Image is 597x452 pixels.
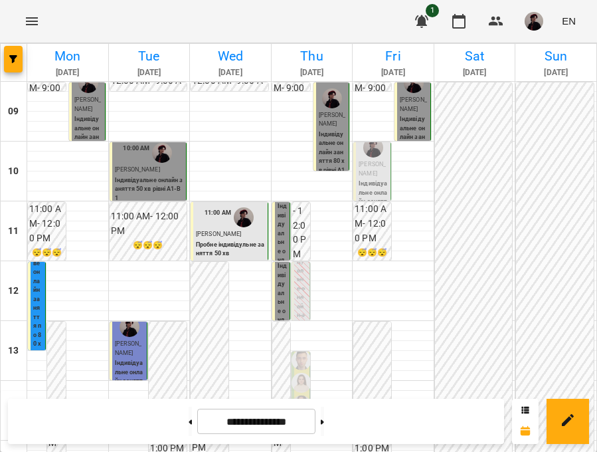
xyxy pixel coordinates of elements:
[292,350,311,370] img: Михайло
[8,284,19,298] h6: 12
[29,202,64,245] h6: 11:00 AM - 12:00 PM
[78,73,98,93] img: Аліса
[8,164,19,179] h6: 10
[556,9,581,33] button: EN
[274,66,309,110] h6: 12:00 AM - 9:00 AM
[196,241,265,259] p: Пробне індивідульне заняття 50 хв
[359,161,386,177] span: [PERSON_NAME]
[436,46,513,66] h6: Sat
[33,241,43,439] p: Групове онлайн заняття по 80 хв рівні А1-В1 (Група 81 A1)
[29,46,106,66] h6: Mon
[319,112,346,128] span: [PERSON_NAME]
[517,66,594,79] h6: [DATE]
[355,247,390,259] h6: 😴😴😴
[111,46,188,66] h6: Tue
[111,209,186,238] h6: 11:00 AM - 12:00 PM
[8,224,19,239] h6: 11
[192,74,267,102] h6: 12:00 AM - 9:00 AM
[115,359,144,404] p: Індивідуальне онлайн заняття 50 хв рівні А1-В1
[29,247,64,259] h6: 😴😴😴
[16,5,48,37] button: Menu
[319,130,347,184] p: Індивідуальне онлайн заняття 80 хв рівні А1-В1
[111,66,188,79] h6: [DATE]
[359,179,388,225] p: Індивідуальне онлайн заняття 50 хв рівні А1-В1
[517,46,594,66] h6: Sun
[562,14,576,28] span: EN
[426,4,439,17] span: 1
[355,202,390,245] h6: 11:00 AM - 12:00 PM
[355,46,432,66] h6: Fri
[29,66,106,79] h6: [DATE]
[355,66,390,110] h6: 12:00 AM - 9:00 AM
[115,176,184,203] p: Індивідуальне онлайн заняття 50 хв рівні А1-В1
[123,144,149,153] label: 10:00 AM
[8,344,19,358] h6: 13
[363,138,383,158] img: Аліса
[278,262,287,433] p: Індивідуальне онлайн заняття 50 хв рівні А1-В1
[274,46,351,66] h6: Thu
[292,373,311,393] img: Оксана
[115,340,142,356] span: [PERSON_NAME]
[400,96,427,112] span: [PERSON_NAME]
[322,88,342,108] img: Аліса
[192,66,269,79] h6: [DATE]
[355,66,432,79] h6: [DATE]
[293,161,308,261] h6: 11:00 AM - 12:00 PM
[274,66,351,79] h6: [DATE]
[525,12,543,31] img: 7d603b6c0277b58a862e2388d03b3a1c.jpg
[8,104,19,119] h6: 09
[111,239,186,252] h6: 😴😴😴
[234,207,254,227] img: Аліса
[29,66,64,110] h6: 12:00 AM - 9:00 AM
[400,115,428,169] p: Індивідуальне онлайн заняття 50 хв рівні А1-В1
[152,143,172,163] img: Аліса
[74,115,102,169] p: Індивідуальне онлайн заняття 50 хв рівні А1-В1
[192,46,269,66] h6: Wed
[74,96,102,112] span: [PERSON_NAME]
[404,73,424,93] img: Аліса
[436,66,513,79] h6: [DATE]
[196,231,241,237] span: [PERSON_NAME]
[278,202,287,373] p: Індивідуальне онлайн заняття 50 хв рівні А1-В1
[120,317,139,337] img: Аліса
[205,208,231,217] label: 11:00 AM
[111,74,186,102] h6: 12:00 AM - 9:00 AM
[115,166,160,173] span: [PERSON_NAME]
